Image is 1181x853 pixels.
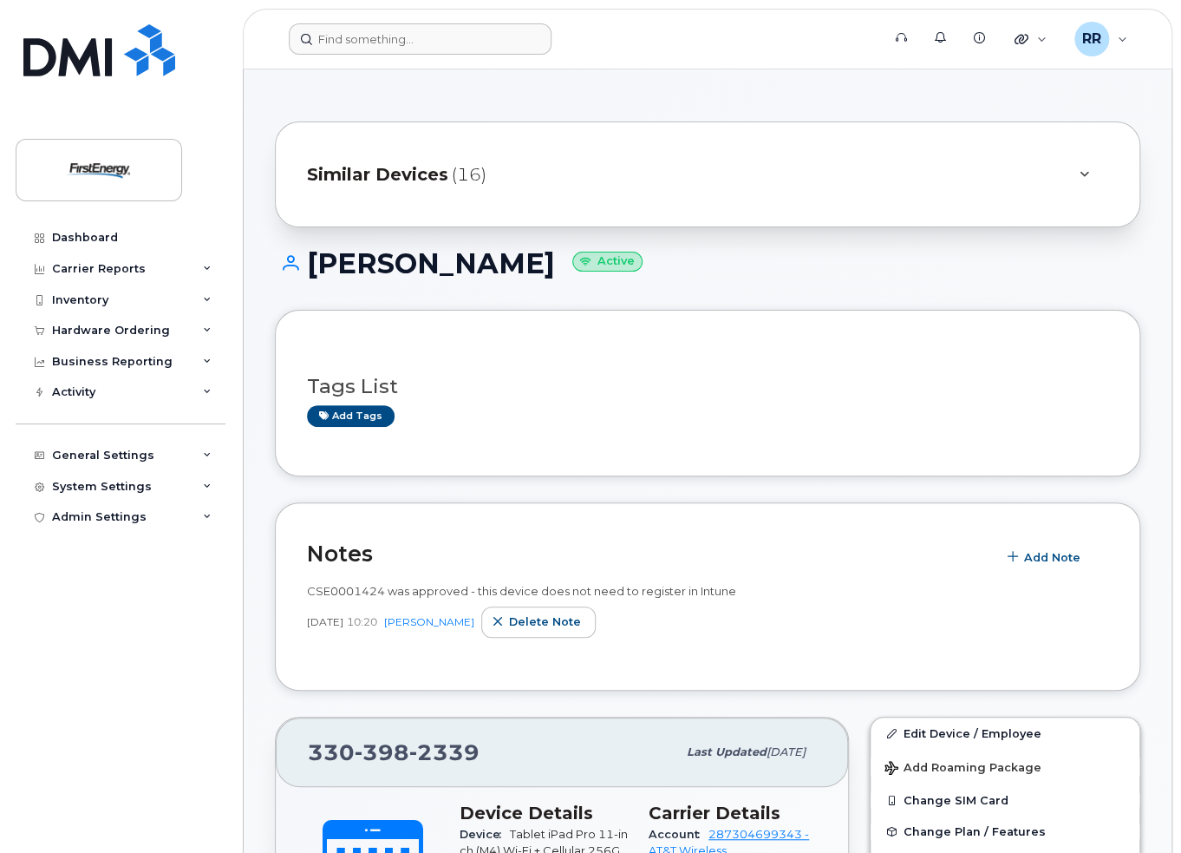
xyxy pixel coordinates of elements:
span: Similar Devices [307,162,448,187]
span: Add Roaming Package [884,761,1041,778]
h3: Device Details [460,803,628,823]
span: Account [649,828,708,841]
h3: Carrier Details [649,803,817,823]
span: 330 [308,739,480,765]
span: [DATE] [307,614,343,629]
span: 2339 [409,739,480,765]
span: 398 [355,739,409,765]
span: Last updated [687,745,767,758]
span: CSE0001424 was approved - this device does not need to register in Intune [307,584,736,598]
button: Add Roaming Package [871,749,1139,784]
iframe: Messenger Launcher [1106,778,1168,840]
span: (16) [452,162,486,187]
span: 10:20 [347,614,377,629]
span: Add Note [1024,549,1080,566]
h3: Tags List [307,376,1108,397]
button: Add Note [996,541,1095,573]
a: [PERSON_NAME] [384,615,474,628]
span: Change Plan / Features [904,825,1046,838]
small: Active [572,252,643,272]
span: [DATE] [767,745,806,758]
button: Change SIM Card [871,784,1139,816]
h1: [PERSON_NAME] [275,248,1140,279]
a: Edit Device / Employee [871,718,1139,749]
span: Device [460,828,510,841]
span: Delete note [509,614,581,630]
button: Change Plan / Features [871,816,1139,847]
button: Delete note [481,607,596,638]
h2: Notes [307,541,988,567]
a: Add tags [307,405,395,427]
